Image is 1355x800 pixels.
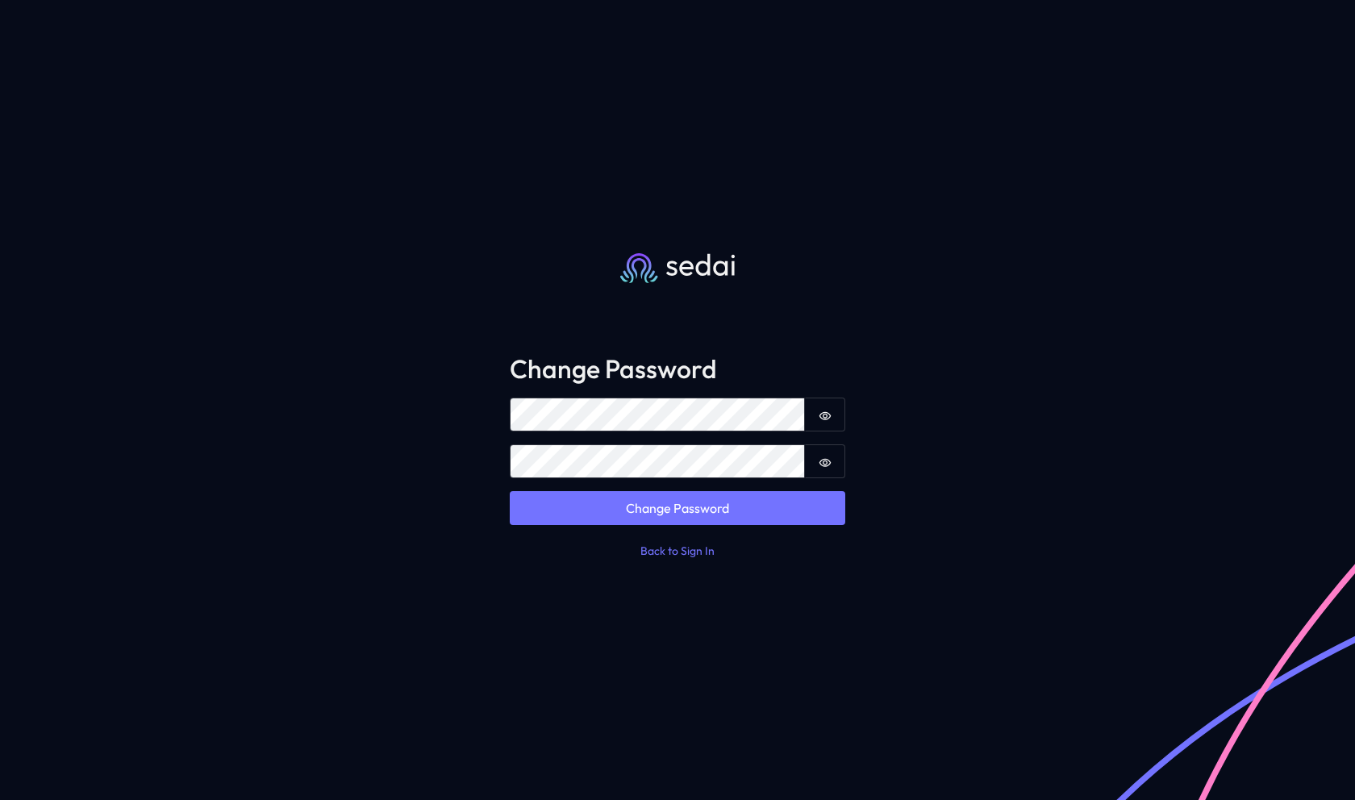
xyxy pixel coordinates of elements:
[805,444,845,478] button: Show password
[510,491,845,525] button: Change Password
[510,352,845,385] h3: Change Password
[510,538,845,565] button: Back to Sign In
[773,405,792,424] keeper-lock: Open Keeper Popup
[805,398,845,431] button: Show password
